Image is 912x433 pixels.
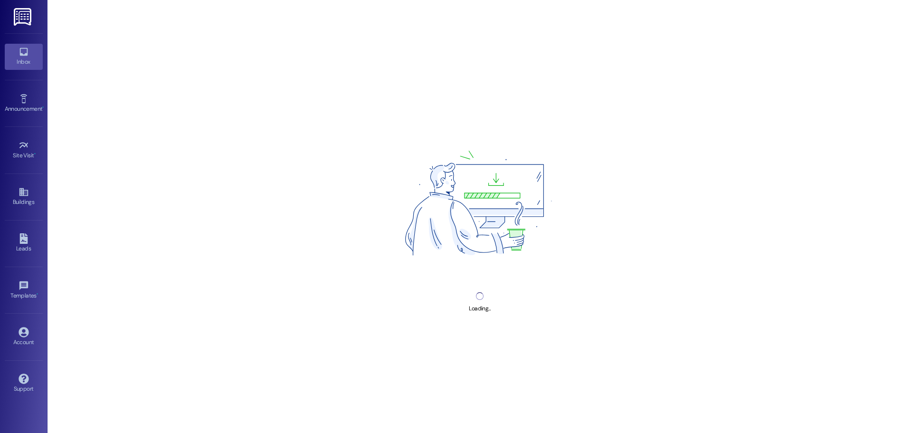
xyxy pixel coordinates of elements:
[5,231,43,256] a: Leads
[42,104,44,111] span: •
[5,184,43,210] a: Buildings
[5,278,43,303] a: Templates •
[5,137,43,163] a: Site Visit •
[5,324,43,350] a: Account
[37,291,38,298] span: •
[34,151,36,157] span: •
[5,44,43,69] a: Inbox
[469,304,490,314] div: Loading...
[5,371,43,396] a: Support
[14,8,33,26] img: ResiDesk Logo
